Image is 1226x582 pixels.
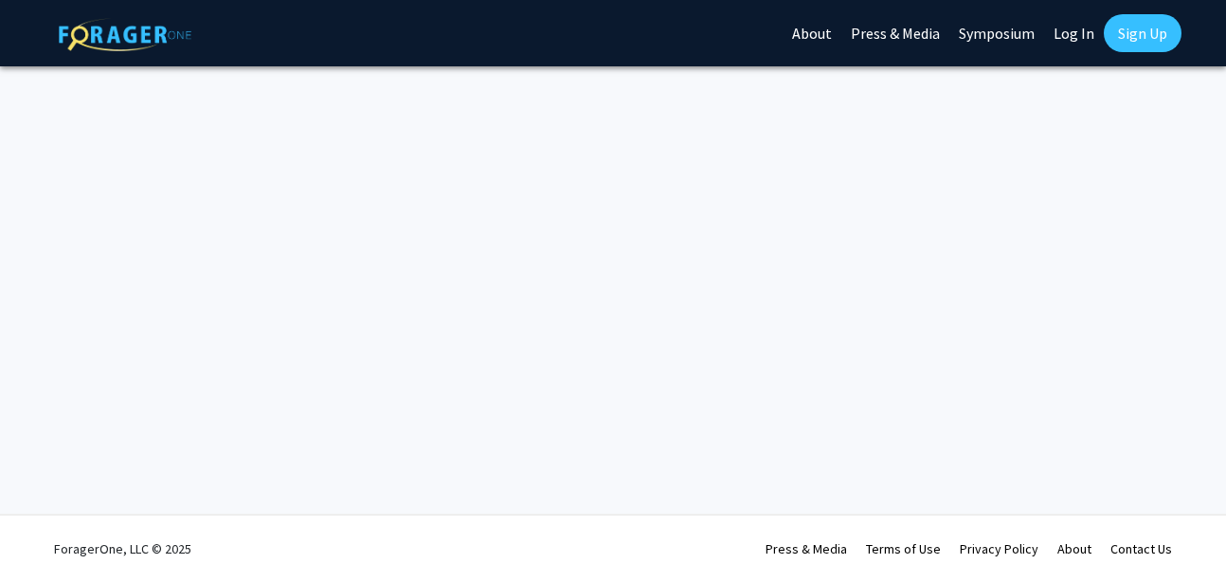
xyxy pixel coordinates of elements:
img: ForagerOne Logo [59,18,191,51]
a: Contact Us [1110,540,1172,557]
a: About [1057,540,1091,557]
a: Press & Media [766,540,847,557]
a: Sign Up [1104,14,1181,52]
a: Privacy Policy [960,540,1038,557]
a: Terms of Use [866,540,941,557]
div: ForagerOne, LLC © 2025 [54,516,191,582]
